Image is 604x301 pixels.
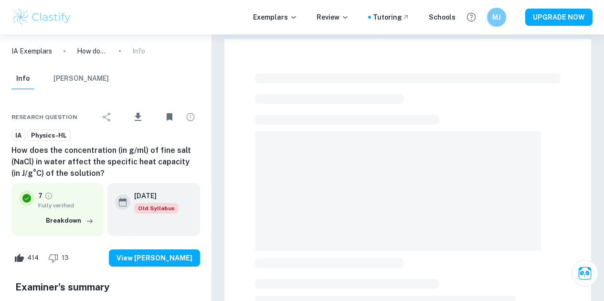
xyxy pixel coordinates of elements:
[317,12,349,22] p: Review
[46,250,74,266] div: Dislike
[463,9,479,25] button: Help and Feedback
[43,214,96,228] button: Breakdown
[11,129,25,141] a: IA
[572,260,598,287] button: Ask Clai
[429,12,456,22] a: Schools
[22,253,44,263] span: 414
[181,107,200,127] div: Report issue
[373,12,410,22] a: Tutoring
[134,203,179,214] span: Old Syllabus
[28,131,70,140] span: Physics-HL
[11,8,72,27] img: Clastify logo
[487,8,506,27] button: MJ
[160,107,179,127] div: Unbookmark
[491,12,502,22] h6: MJ
[15,280,196,294] h5: Examiner's summary
[253,12,297,22] p: Exemplars
[525,9,593,26] button: UPGRADE NOW
[134,203,179,214] div: Starting from the May 2025 session, the Physics IA requirements have changed. It's OK to refer to...
[11,68,34,89] button: Info
[53,68,109,89] button: [PERSON_NAME]
[97,107,117,127] div: Share
[11,145,200,179] h6: How does the concentration (in g/ml) of fine salt (NaCl) in water affect the specific heat capaci...
[11,46,52,56] a: IA Exemplars
[118,105,158,129] div: Download
[27,129,71,141] a: Physics-HL
[12,131,25,140] span: IA
[56,253,74,263] span: 13
[77,46,107,56] p: How does the concentration (in g/ml) of fine salt (NaCl) in water affect the specific heat capaci...
[38,191,42,201] p: 7
[44,192,53,200] a: Grade fully verified
[134,191,171,201] h6: [DATE]
[132,46,145,56] p: Info
[38,201,96,210] span: Fully verified
[11,113,77,121] span: Research question
[11,250,44,266] div: Like
[109,249,200,267] button: View [PERSON_NAME]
